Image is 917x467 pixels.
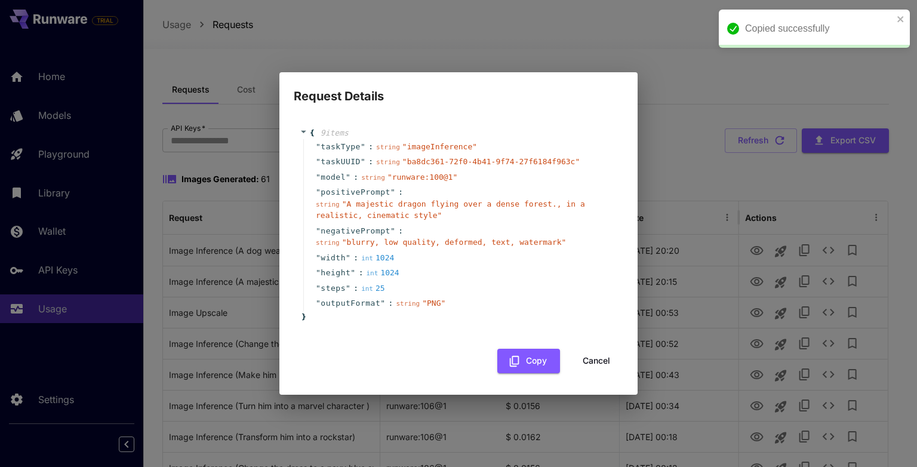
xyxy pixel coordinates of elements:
div: 1024 [366,267,399,279]
span: string [376,158,400,166]
span: : [353,171,358,183]
span: " [390,226,395,235]
span: : [398,186,403,198]
span: int [361,285,373,293]
span: " [316,142,321,151]
span: int [361,254,373,262]
div: 1024 [361,252,394,264]
span: " [361,157,365,166]
span: " [390,188,395,196]
span: : [368,141,373,153]
span: outputFormat [321,297,380,309]
span: string [396,300,420,308]
span: : [353,252,358,264]
span: " blurry, low quality, deformed, text, watermark " [342,238,567,247]
span: " [316,253,321,262]
span: string [376,143,400,151]
span: " A majestic dragon flying over a dense forest., in a realistic, cinematic style " [316,199,585,220]
span: positivePrompt [321,186,390,198]
span: " [316,226,321,235]
span: : [389,297,393,309]
span: } [300,311,306,323]
button: Cancel [570,349,623,373]
span: " [380,299,385,308]
span: string [316,239,340,247]
span: taskUUID [321,156,361,168]
span: " [346,253,350,262]
span: : [359,267,364,279]
div: 25 [361,282,385,294]
span: " [316,173,321,182]
span: int [366,269,378,277]
span: " runware:100@1 " [387,173,457,182]
span: model [321,171,346,183]
span: steps [321,282,346,294]
span: : [398,225,403,237]
span: taskType [321,141,361,153]
span: width [321,252,346,264]
span: " [316,268,321,277]
span: string [316,201,340,208]
button: close [897,14,905,24]
span: " PNG " [422,299,445,308]
span: negativePrompt [321,225,390,237]
span: " [316,299,321,308]
span: : [368,156,373,168]
div: Copied successfully [745,21,893,36]
span: " [316,284,321,293]
h2: Request Details [279,72,638,106]
span: " ba8dc361-72f0-4b41-9f74-27f6184f963c " [402,157,580,166]
span: { [310,127,315,139]
button: Copy [497,349,560,373]
span: " [316,157,321,166]
span: " [346,284,350,293]
span: 9 item s [321,128,349,137]
span: " [350,268,355,277]
span: : [353,282,358,294]
span: " imageInference " [402,142,477,151]
span: height [321,267,350,279]
span: string [361,174,385,182]
span: " [316,188,321,196]
span: " [346,173,350,182]
span: " [361,142,365,151]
